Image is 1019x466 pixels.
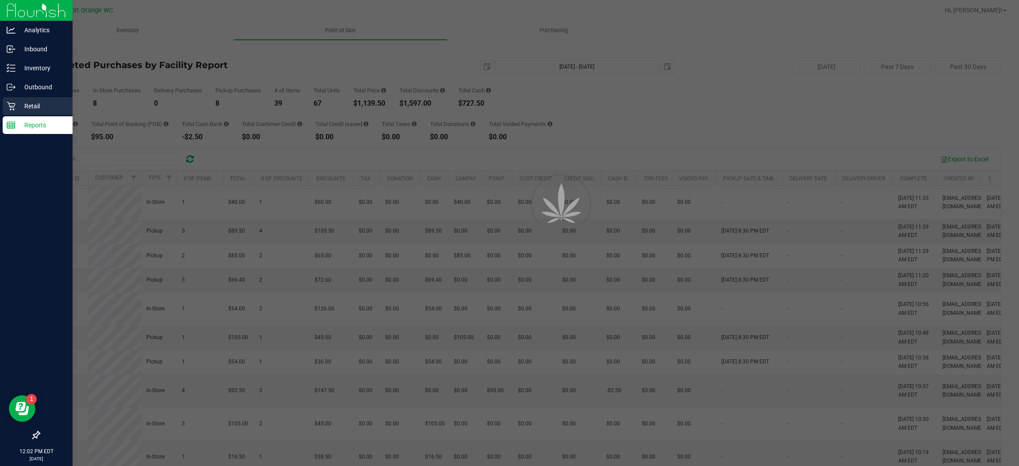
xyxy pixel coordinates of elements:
[4,447,69,455] p: 12:02 PM EDT
[9,395,35,422] iframe: Resource center
[15,101,69,111] p: Retail
[15,63,69,73] p: Inventory
[7,121,15,130] inline-svg: Reports
[15,25,69,35] p: Analytics
[4,455,69,462] p: [DATE]
[7,45,15,53] inline-svg: Inbound
[15,120,69,130] p: Reports
[7,64,15,73] inline-svg: Inventory
[26,394,37,405] iframe: Resource center unread badge
[7,102,15,111] inline-svg: Retail
[7,26,15,34] inline-svg: Analytics
[15,44,69,54] p: Inbound
[15,82,69,92] p: Outbound
[7,83,15,92] inline-svg: Outbound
